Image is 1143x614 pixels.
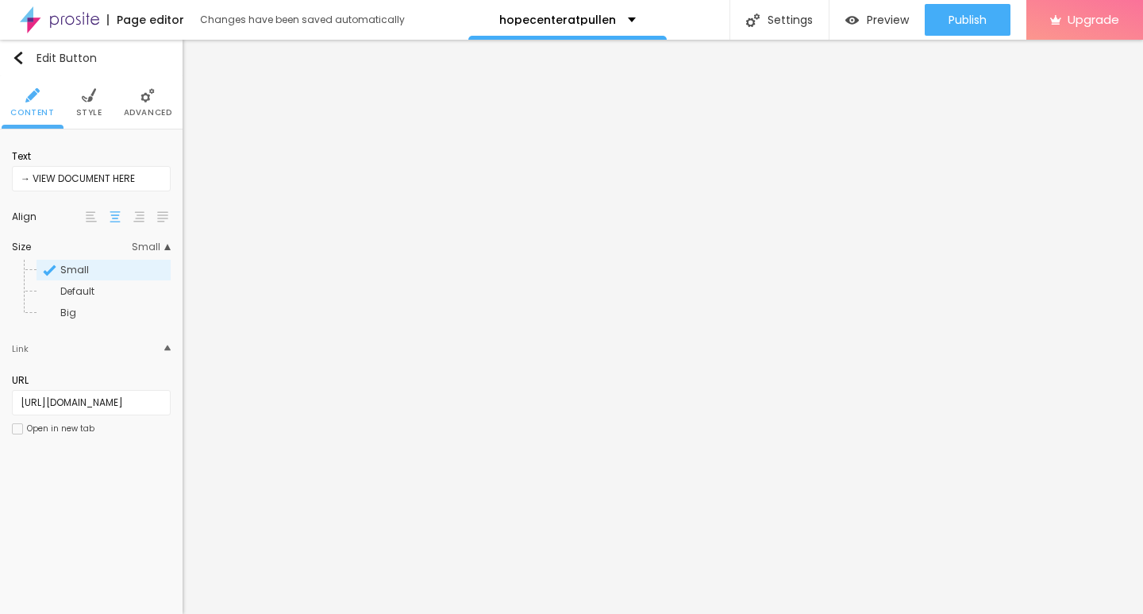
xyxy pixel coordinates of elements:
iframe: Editor [183,40,1143,614]
span: Small [132,242,171,252]
button: Preview [829,4,925,36]
div: Link [12,340,29,357]
img: view-1.svg [845,14,859,27]
img: paragraph-right-align.svg [133,211,144,222]
span: Advanced [124,109,172,117]
div: URL [12,373,171,388]
img: Icone [25,88,40,102]
span: Preview [867,14,909,26]
div: Edit Button [12,52,97,64]
div: Changes have been saved automatically [200,15,405,25]
img: Icone [140,88,155,102]
span: Content [10,109,54,117]
img: Icone [43,264,56,277]
img: Icone [164,345,171,351]
span: Default [60,284,94,298]
span: Style [76,109,102,117]
span: Small [60,263,89,276]
img: Icone [82,88,96,102]
img: paragraph-center-align.svg [110,211,121,222]
button: Publish [925,4,1010,36]
img: Icone [12,52,25,64]
span: Publish [949,14,987,26]
p: hopecenteratpullen [499,14,616,25]
img: paragraph-left-align.svg [86,211,97,222]
div: IconeLink [12,332,171,365]
img: Icone [746,14,760,27]
div: Text [12,149,171,164]
div: Open in new tab [27,425,94,433]
span: Big [60,306,76,319]
div: Size [12,242,132,252]
img: paragraph-justified-align.svg [157,211,168,222]
span: Upgrade [1068,13,1119,26]
div: Page editor [107,14,184,25]
div: Align [12,212,83,222]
